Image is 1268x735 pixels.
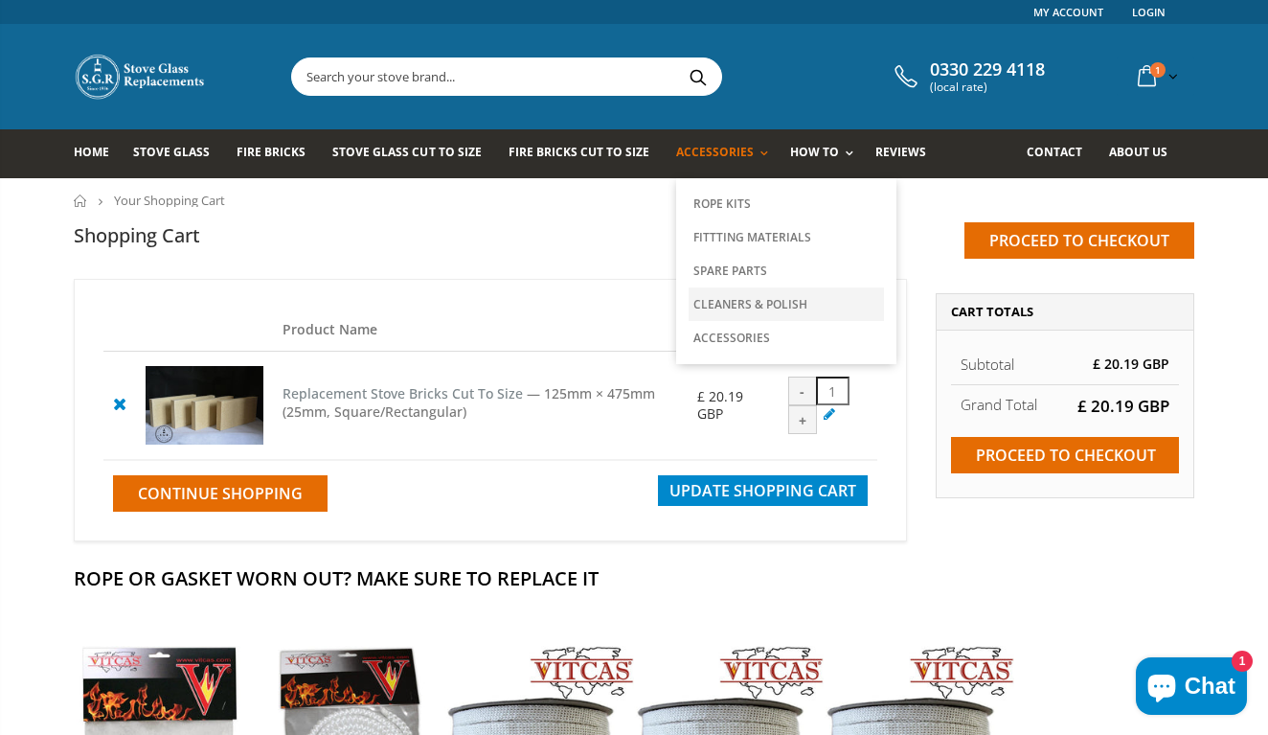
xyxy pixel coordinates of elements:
[74,53,208,101] img: Stove Glass Replacement
[1027,144,1082,160] span: Contact
[1077,395,1169,417] span: £ 20.19 GBP
[237,144,306,160] span: Fire Bricks
[961,395,1037,414] strong: Grand Total
[113,475,328,512] a: Continue Shopping
[283,384,523,402] a: Replacement Stove Bricks Cut To Size
[930,80,1045,94] span: (local rate)
[74,144,109,160] span: Home
[1109,144,1167,160] span: About us
[133,129,224,178] a: Stove Glass
[74,195,88,207] a: Home
[74,129,124,178] a: Home
[292,58,936,95] input: Search your stove brand...
[689,220,884,254] a: Fittting Materials
[133,144,210,160] span: Stove Glass
[1150,62,1166,78] span: 1
[689,287,884,321] a: Cleaners & Polish
[237,129,320,178] a: Fire Bricks
[697,387,743,423] span: £ 20.19 GBP
[669,480,856,501] span: Update Shopping Cart
[788,377,817,405] div: -
[273,309,688,352] th: Product Name
[676,144,754,160] span: Accessories
[658,475,868,506] button: Update Shopping Cart
[332,144,481,160] span: Stove Glass Cut To Size
[74,222,200,248] h1: Shopping Cart
[332,129,495,178] a: Stove Glass Cut To Size
[689,321,884,355] a: Accessories
[930,59,1045,80] span: 0330 229 4118
[74,565,1194,591] h2: Rope Or Gasket Worn Out? Make Sure To Replace It
[676,58,719,95] button: Search
[676,129,778,178] a: Accessories
[790,144,839,160] span: How To
[138,483,303,504] span: Continue Shopping
[964,222,1194,259] input: Proceed to checkout
[875,129,940,178] a: Reviews
[689,188,884,220] a: Rope Kits
[509,129,664,178] a: Fire Bricks Cut To Size
[114,192,225,209] span: Your Shopping Cart
[875,144,926,160] span: Reviews
[890,59,1045,94] a: 0330 229 4118 (local rate)
[951,303,1033,320] span: Cart Totals
[1093,355,1169,373] span: £ 20.19 GBP
[790,129,863,178] a: How To
[788,405,817,434] div: +
[689,254,884,287] a: Spare Parts
[951,437,1179,473] input: Proceed to checkout
[1027,129,1097,178] a: Contact
[283,384,655,421] span: — 125mm × 475mm (25mm, Square/Rectangular)
[1130,657,1253,720] inbox-online-store-chat: Shopify online store chat
[1109,129,1182,178] a: About us
[961,355,1014,374] span: Subtotal
[509,144,649,160] span: Fire Bricks Cut To Size
[1130,57,1182,95] a: 1
[146,366,263,445] img: Replacement Stove Bricks Cut To Size - 15, 20, 25 and 30mm's thick - Brick Pool #3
